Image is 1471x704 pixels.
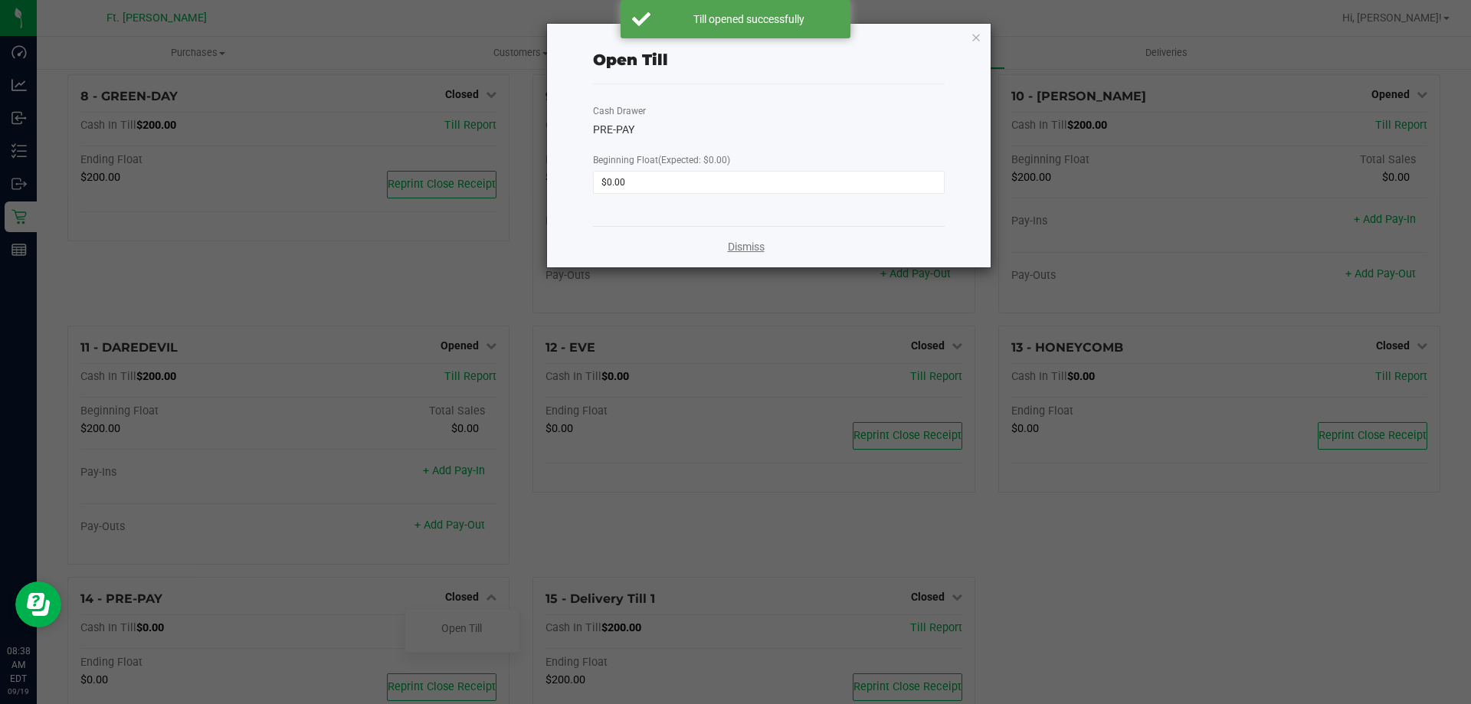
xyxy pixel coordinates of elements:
[728,239,765,255] a: Dismiss
[659,11,839,27] div: Till opened successfully
[593,104,646,118] label: Cash Drawer
[15,581,61,627] iframe: Resource center
[593,122,945,138] div: PRE-PAY
[593,48,668,71] div: Open Till
[658,155,730,165] span: (Expected: $0.00)
[593,155,730,165] span: Beginning Float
